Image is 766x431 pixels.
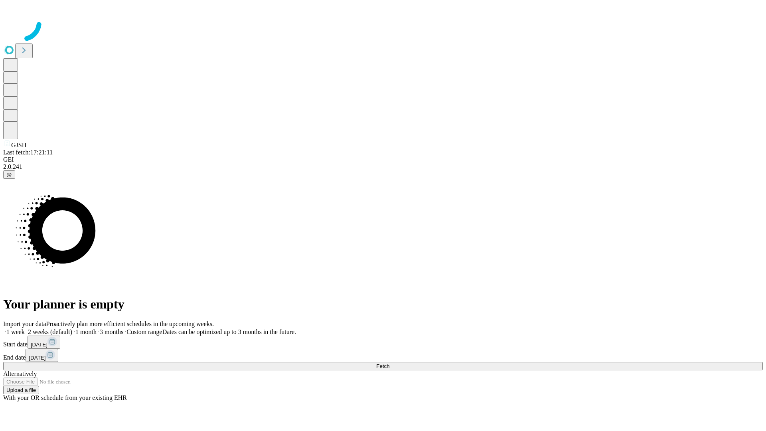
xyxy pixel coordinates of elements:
[3,156,763,163] div: GEI
[3,163,763,170] div: 2.0.241
[162,328,296,335] span: Dates can be optimized up to 3 months in the future.
[376,363,389,369] span: Fetch
[31,342,47,348] span: [DATE]
[11,142,26,148] span: GJSH
[3,349,763,362] div: End date
[126,328,162,335] span: Custom range
[3,170,15,179] button: @
[3,336,763,349] div: Start date
[3,386,39,394] button: Upload a file
[26,349,58,362] button: [DATE]
[75,328,97,335] span: 1 month
[28,336,60,349] button: [DATE]
[3,297,763,312] h1: Your planner is empty
[100,328,123,335] span: 3 months
[6,328,25,335] span: 1 week
[29,355,45,361] span: [DATE]
[6,172,12,178] span: @
[3,149,53,156] span: Last fetch: 17:21:11
[3,394,127,401] span: With your OR schedule from your existing EHR
[3,370,37,377] span: Alternatively
[46,320,214,327] span: Proactively plan more efficient schedules in the upcoming weeks.
[3,320,46,327] span: Import your data
[28,328,72,335] span: 2 weeks (default)
[3,362,763,370] button: Fetch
